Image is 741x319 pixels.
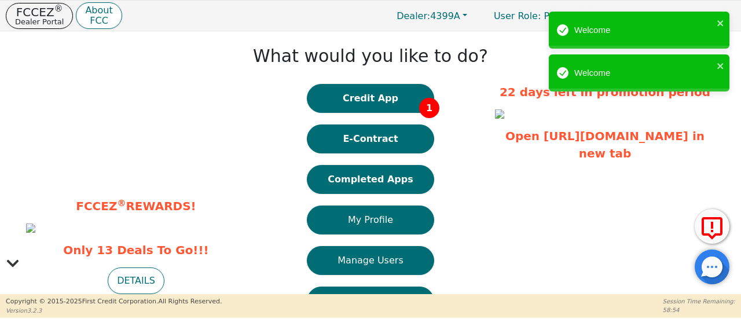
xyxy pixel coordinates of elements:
p: FCCEZ REWARDS! [26,197,246,215]
div: Welcome [574,67,713,80]
button: DETAILS [108,267,164,294]
span: Only 13 Deals To Go!!! [26,241,246,259]
button: Report Error to FCC [695,209,729,244]
button: close [717,16,725,30]
button: Dealer:4399A [384,7,479,25]
p: Dealer Portal [15,18,64,25]
p: Copyright © 2015- 2025 First Credit Corporation. [6,297,222,307]
p: Session Time Remaining: [663,297,735,306]
button: Completed Apps [307,165,434,194]
p: FCCEZ [15,6,64,18]
a: Open [URL][DOMAIN_NAME] in new tab [505,129,705,160]
h1: What would you like to do? [253,46,488,67]
div: Welcome [574,24,713,37]
p: Primary [482,5,591,27]
img: ca89679e-3d81-424e-8798-e4f22af4f7d6 [495,109,504,119]
span: 1 [419,98,439,118]
p: FCC [85,16,112,25]
sup: ® [117,198,126,208]
span: Dealer: [397,10,430,21]
button: close [717,59,725,72]
p: Version 3.2.3 [6,306,222,315]
a: User Role: Primary [482,5,591,27]
span: User Role : [494,10,541,21]
button: E-Contract [307,124,434,153]
button: Credit App1 [307,84,434,113]
button: Manage Users [307,246,434,275]
span: All Rights Reserved. [158,298,222,305]
sup: ® [54,3,63,14]
p: 22 days left in promotion period [495,83,715,101]
button: My Profile [307,206,434,234]
button: 4399A:[PERSON_NAME] [594,7,735,25]
button: FCCEZ®Dealer Portal [6,3,73,29]
p: About [85,6,112,15]
span: 4399A [397,10,460,21]
button: DARs [307,287,434,316]
img: 6f1eb4b2-640e-4f9f-a27a-3743f6673a33 [26,223,35,233]
button: AboutFCC [76,2,122,30]
p: 58:54 [663,306,735,314]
